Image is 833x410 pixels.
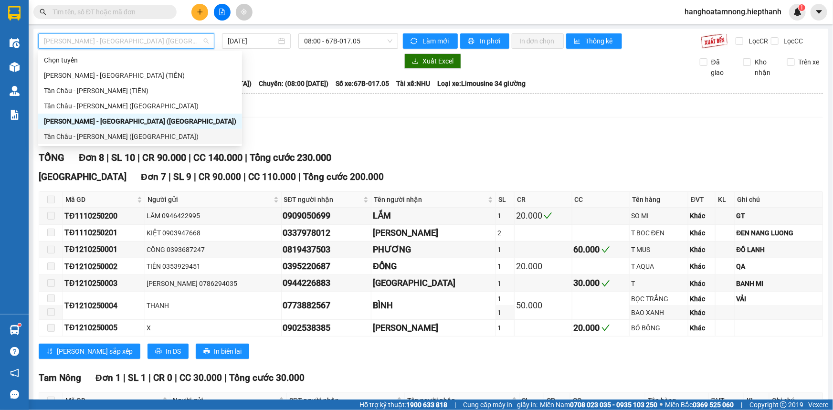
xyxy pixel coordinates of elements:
[63,258,145,275] td: TĐ1210250002
[707,57,736,78] span: Đã giao
[512,33,564,49] button: In đơn chọn
[480,36,502,46] span: In phơi
[737,210,821,221] div: GT
[64,300,143,312] div: TĐ1210250004
[194,171,196,182] span: |
[497,323,513,333] div: 1
[690,210,714,221] div: Khác
[373,209,494,222] div: LẮM
[371,275,496,292] td: MỸ TIÊN
[737,278,821,289] div: BANH MI
[631,210,686,221] div: SO MI
[245,152,247,163] span: |
[106,152,109,163] span: |
[40,9,46,15] span: search
[745,36,770,46] span: Lọc CR
[147,300,280,311] div: THANH
[8,6,21,21] img: logo-vxr
[259,78,328,89] span: Chuyến: (08:00 [DATE])
[780,401,787,408] span: copyright
[412,58,419,65] span: download
[800,4,803,11] span: 1
[660,403,663,407] span: ⚪️
[631,307,686,318] div: BAO XANH
[373,276,494,290] div: [GEOGRAPHIC_DATA]
[359,399,447,410] span: Hỗ trợ kỹ thuật:
[38,68,242,83] div: Hồ Chí Minh - Tân Châu (TIỀN)
[147,261,280,272] div: TIÊN 0353929451
[10,110,20,120] img: solution-icon
[137,152,140,163] span: |
[497,294,513,304] div: 1
[303,171,384,182] span: Tổng cước 200.000
[601,324,610,332] span: check
[64,277,143,289] div: TĐ1210250003
[10,368,19,378] span: notification
[516,209,570,222] div: 20.000
[601,245,610,254] span: check
[153,372,172,383] span: CR 0
[631,244,686,255] div: T MUS
[173,171,191,182] span: SL 9
[147,278,280,289] div: [PERSON_NAME] 0786294035
[46,348,53,356] span: sort-ascending
[690,278,714,289] div: Khác
[690,244,714,255] div: Khác
[371,258,496,275] td: ĐỒNG
[770,393,823,409] th: Ghi chú
[690,294,714,304] div: Khác
[497,278,513,289] div: 1
[540,399,657,410] span: Miền Nam
[44,34,209,48] span: Hồ Chí Minh - Tân Châu (Giường)
[175,372,177,383] span: |
[336,78,389,89] span: Số xe: 67B-017.05
[371,242,496,258] td: PHƯƠNG
[396,78,430,89] span: Tài xế: NHU
[574,276,628,290] div: 30.000
[497,228,513,238] div: 2
[38,53,242,68] div: Chọn tuyến
[197,9,203,15] span: plus
[460,33,509,49] button: printerIn phơi
[572,192,630,208] th: CC
[64,243,143,255] div: TĐ1210250001
[574,243,628,256] div: 60.000
[214,346,242,357] span: In biên lai
[516,260,570,273] div: 20.000
[631,228,686,238] div: T BOC ĐEN
[155,348,162,356] span: printer
[38,98,242,114] div: Tân Châu - Hồ Chí Minh (Giường)
[243,171,246,182] span: |
[199,171,241,182] span: CR 90.000
[224,372,227,383] span: |
[690,261,714,272] div: Khác
[411,38,419,45] span: sync
[147,210,280,221] div: LÂM 0946422995
[241,9,247,15] span: aim
[454,399,456,410] span: |
[544,393,570,409] th: CR
[39,344,140,359] button: sort-ascending[PERSON_NAME] sắp xếp
[371,320,496,336] td: MINH TRÂN
[166,346,181,357] span: In DS
[690,307,714,318] div: Khác
[148,194,272,205] span: Người gửi
[196,344,249,359] button: printerIn biên lai
[515,192,572,208] th: CR
[751,57,780,78] span: Kho nhận
[544,211,552,220] span: check
[214,4,231,21] button: file-add
[799,4,805,11] sup: 1
[169,171,171,182] span: |
[283,260,370,273] div: 0395220687
[282,242,372,258] td: 0819437503
[10,390,19,399] span: message
[147,323,280,333] div: X
[282,275,372,292] td: 0944226883
[373,226,494,240] div: [PERSON_NAME]
[39,152,64,163] span: TỔNG
[39,372,81,383] span: Tam Nông
[148,372,151,383] span: |
[236,4,253,21] button: aim
[422,56,453,66] span: Xuất Excel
